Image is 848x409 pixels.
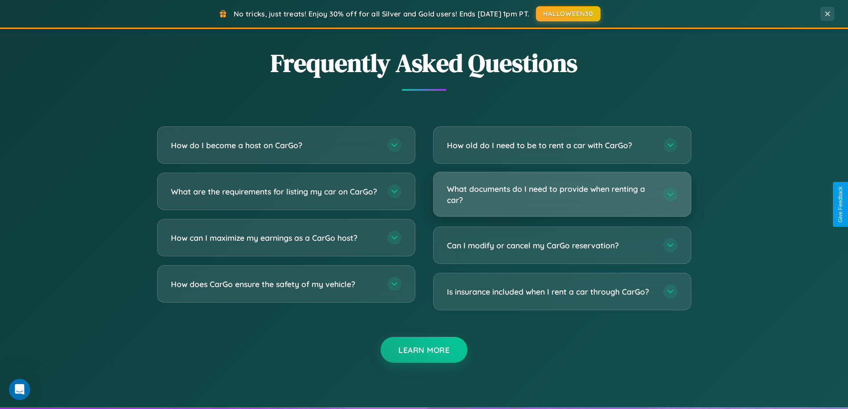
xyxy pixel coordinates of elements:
[234,9,529,18] span: No tricks, just treats! Enjoy 30% off for all Silver and Gold users! Ends [DATE] 1pm PT.
[381,337,467,363] button: Learn More
[536,6,600,21] button: HALLOWEEN30
[447,286,654,297] h3: Is insurance included when I rent a car through CarGo?
[837,186,844,223] div: Give Feedback
[171,232,378,243] h3: How can I maximize my earnings as a CarGo host?
[9,379,30,400] iframe: Intercom live chat
[447,140,654,151] h3: How old do I need to be to rent a car with CarGo?
[447,240,654,251] h3: Can I modify or cancel my CarGo reservation?
[157,46,691,80] h2: Frequently Asked Questions
[447,183,654,205] h3: What documents do I need to provide when renting a car?
[171,140,378,151] h3: How do I become a host on CarGo?
[171,186,378,197] h3: What are the requirements for listing my car on CarGo?
[171,279,378,290] h3: How does CarGo ensure the safety of my vehicle?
